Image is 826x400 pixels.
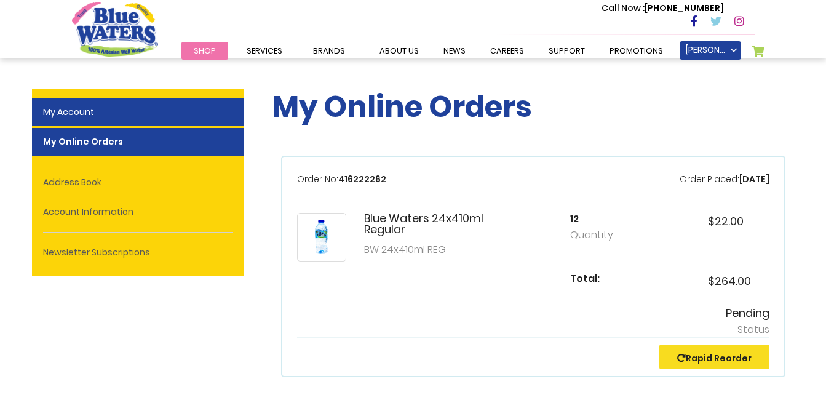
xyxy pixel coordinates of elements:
[32,169,244,196] a: Address Book
[680,173,739,185] span: Order Placed:
[478,42,536,60] a: careers
[313,45,345,57] span: Brands
[708,273,751,289] span: $264.00
[431,42,478,60] a: News
[536,42,597,60] a: support
[708,214,744,229] span: $22.00
[659,345,769,369] button: Rapid Reorder
[32,198,244,226] a: Account Information
[680,173,769,186] p: [DATE]
[32,239,244,266] a: Newsletter Subscriptions
[297,173,386,186] p: 416222262
[367,42,431,60] a: about us
[247,45,282,57] span: Services
[602,2,724,15] p: [PHONE_NUMBER]
[297,306,769,320] h5: Pending
[32,128,244,156] strong: My Online Orders
[570,213,632,225] h5: 12
[677,352,752,364] a: Rapid Reorder
[597,42,675,60] a: Promotions
[72,2,158,56] a: store logo
[272,86,532,127] span: My Online Orders
[570,228,632,242] p: Quantity
[32,98,244,126] a: My Account
[194,45,216,57] span: Shop
[364,213,494,235] h5: Blue Waters 24x410ml Regular
[602,2,645,14] span: Call Now :
[364,242,494,257] p: BW 24x410ml REG
[570,273,632,284] h5: Total:
[297,322,769,337] p: Status
[297,173,338,185] span: Order No:
[680,41,741,60] a: [PERSON_NAME]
